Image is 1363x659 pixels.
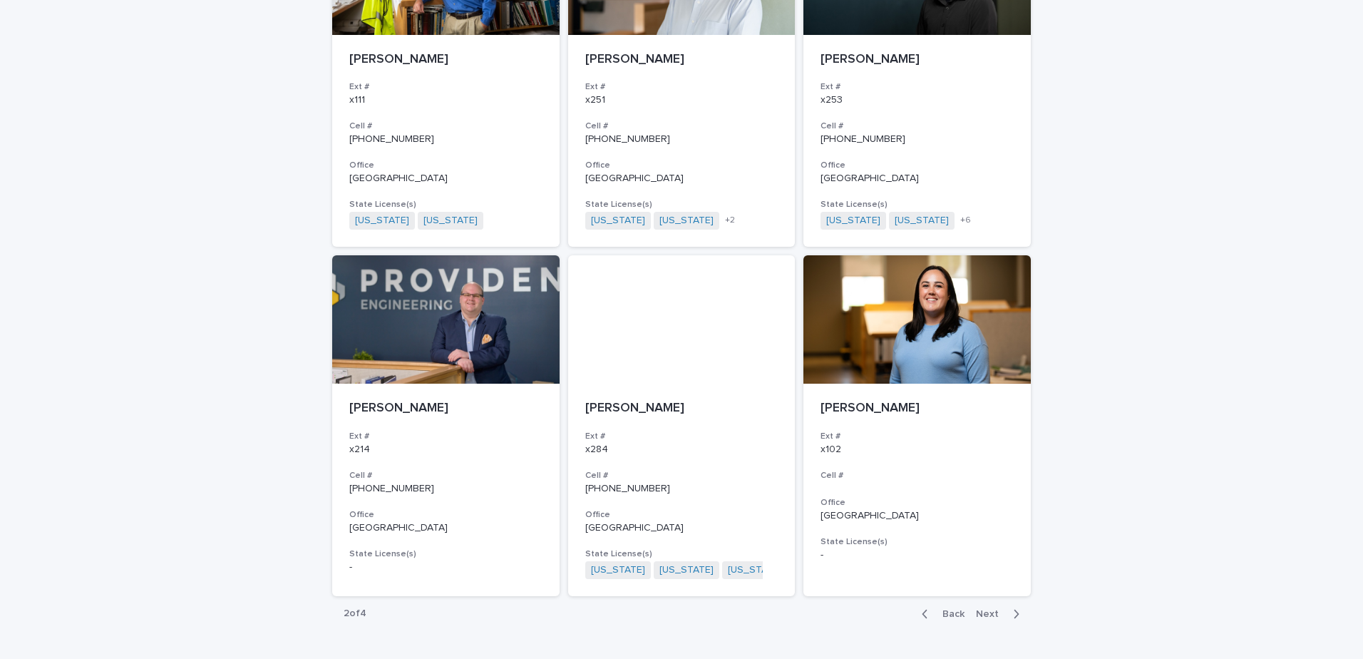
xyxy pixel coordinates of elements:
h3: Office [585,509,778,521]
a: [PERSON_NAME]Ext #x102Cell #Office[GEOGRAPHIC_DATA]State License(s)- [803,255,1031,596]
h3: Cell # [821,470,1014,481]
h3: Cell # [349,121,542,132]
p: 2 of 4 [332,596,378,631]
h3: Ext # [349,81,542,93]
span: Next [976,609,1007,619]
p: [GEOGRAPHIC_DATA] [821,173,1014,185]
a: x284 [585,444,608,454]
a: x251 [585,95,605,105]
a: [PHONE_NUMBER] [585,484,670,494]
button: Back [910,608,970,620]
p: [GEOGRAPHIC_DATA] [349,522,542,534]
button: Next [970,608,1031,620]
p: [PERSON_NAME] [349,52,542,68]
p: [GEOGRAPHIC_DATA] [585,173,778,185]
h3: Office [349,160,542,171]
h3: Cell # [821,121,1014,132]
a: [PHONE_NUMBER] [349,484,434,494]
h3: Ext # [349,431,542,442]
h3: Ext # [821,81,1014,93]
a: [US_STATE] [728,564,782,576]
h3: State License(s) [349,548,542,560]
a: x214 [349,444,370,454]
h3: State License(s) [585,199,778,210]
h3: Ext # [821,431,1014,442]
a: [PHONE_NUMBER] [821,134,905,144]
a: x111 [349,95,365,105]
p: [PERSON_NAME] [585,401,778,417]
a: x102 [821,444,841,454]
p: [PERSON_NAME] [821,401,1014,417]
p: - [821,549,1014,561]
h3: Office [821,160,1014,171]
h3: Cell # [349,470,542,481]
a: [US_STATE] [659,215,714,227]
a: [PERSON_NAME]Ext #x214Cell #[PHONE_NUMBER]Office[GEOGRAPHIC_DATA]State License(s)- [332,255,560,596]
h3: Cell # [585,121,778,132]
p: - [349,561,542,573]
a: [US_STATE] [895,215,949,227]
a: [US_STATE] [355,215,409,227]
h3: State License(s) [585,548,778,560]
h3: Ext # [585,81,778,93]
h3: Office [349,509,542,521]
h3: State License(s) [821,536,1014,548]
span: + 6 [960,216,971,225]
p: [PERSON_NAME] [585,52,778,68]
a: [US_STATE] [423,215,478,227]
span: Back [934,609,965,619]
a: [PERSON_NAME]Ext #x284Cell #[PHONE_NUMBER]Office[GEOGRAPHIC_DATA]State License(s)[US_STATE] [US_S... [568,255,796,596]
p: [GEOGRAPHIC_DATA] [821,510,1014,522]
h3: State License(s) [349,199,542,210]
a: [PHONE_NUMBER] [349,134,434,144]
p: [GEOGRAPHIC_DATA] [585,522,778,534]
h3: Cell # [585,470,778,481]
a: [US_STATE] [826,215,880,227]
h3: Ext # [585,431,778,442]
h3: Office [585,160,778,171]
a: [PHONE_NUMBER] [585,134,670,144]
a: [US_STATE] [659,564,714,576]
a: [US_STATE] [591,564,645,576]
p: [PERSON_NAME] [821,52,1014,68]
a: [US_STATE] [591,215,645,227]
h3: Office [821,497,1014,509]
p: [PERSON_NAME] [349,401,542,417]
a: x253 [821,95,843,105]
p: [GEOGRAPHIC_DATA] [349,173,542,185]
span: + 2 [725,216,735,225]
h3: State License(s) [821,199,1014,210]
